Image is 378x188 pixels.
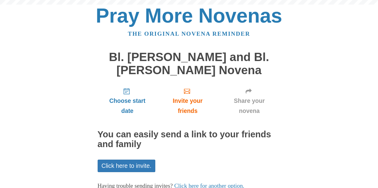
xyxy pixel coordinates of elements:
[128,31,250,37] a: The original novena reminder
[218,83,281,119] a: Share your novena
[98,160,156,172] a: Click here to invite.
[96,4,282,27] a: Pray More Novenas
[163,96,212,116] span: Invite your friends
[224,96,275,116] span: Share your novena
[104,96,151,116] span: Choose start date
[157,83,218,119] a: Invite your friends
[98,130,281,149] h2: You can easily send a link to your friends and family
[98,83,157,119] a: Choose start date
[98,51,281,77] h1: Bl. [PERSON_NAME] and Bl. [PERSON_NAME] Novena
